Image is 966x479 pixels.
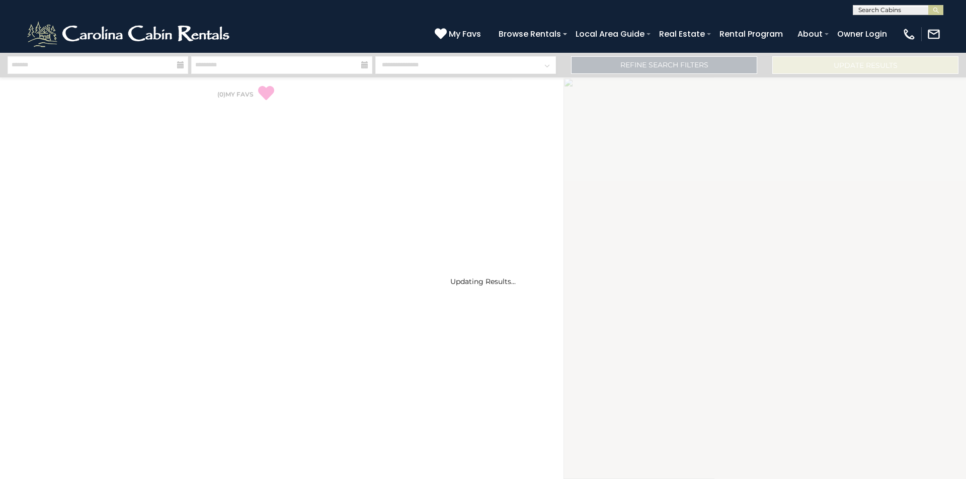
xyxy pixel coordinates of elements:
a: Real Estate [654,25,710,43]
a: About [792,25,828,43]
a: Owner Login [832,25,892,43]
a: Rental Program [714,25,788,43]
img: phone-regular-white.png [902,27,916,41]
span: My Favs [449,28,481,40]
a: My Favs [435,28,484,41]
img: mail-regular-white.png [927,27,941,41]
a: Local Area Guide [571,25,650,43]
img: White-1-2.png [25,19,234,49]
a: Browse Rentals [494,25,566,43]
